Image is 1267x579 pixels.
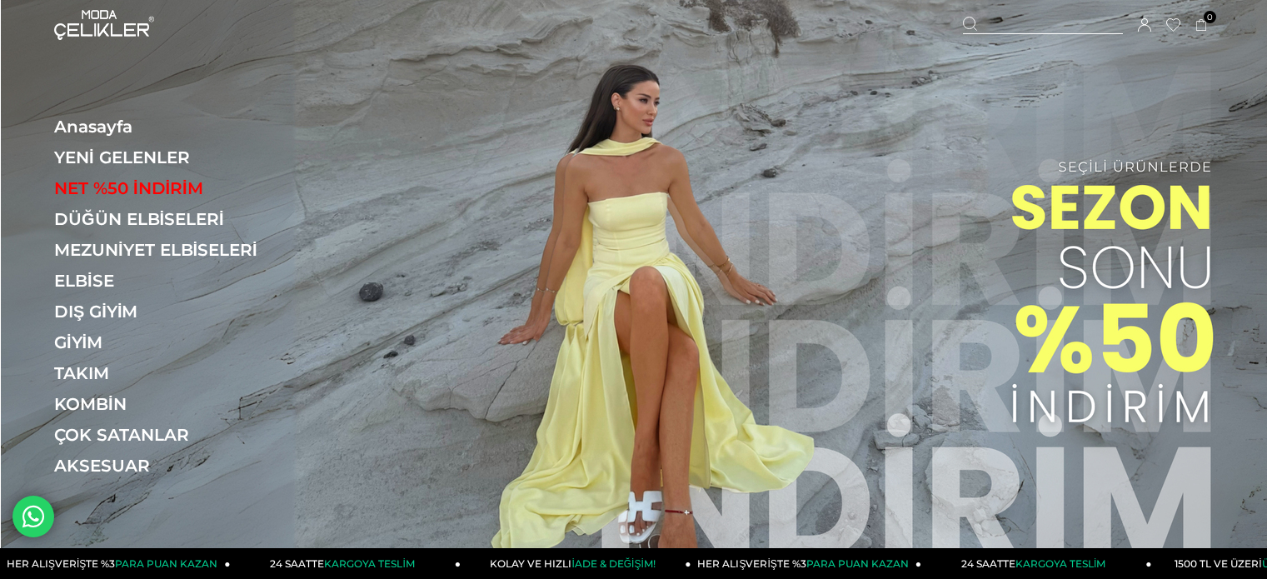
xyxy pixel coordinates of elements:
a: YENİ GELENLER [54,147,283,167]
a: ÇOK SATANLAR [54,425,283,445]
a: HER ALIŞVERİŞTE %3PARA PUAN KAZAN [691,548,922,579]
a: 24 SAATTEKARGOYA TESLİM [921,548,1152,579]
span: KARGOYA TESLİM [1015,557,1105,570]
a: DIŞ GİYİM [54,302,283,322]
span: PARA PUAN KAZAN [115,557,217,570]
a: GİYİM [54,332,283,352]
a: Anasayfa [54,117,283,137]
span: KARGOYA TESLİM [324,557,414,570]
span: 0 [1204,11,1216,23]
a: KOLAY VE HIZLIİADE & DEĞİŞİM! [461,548,691,579]
span: PARA PUAN KAZAN [806,557,909,570]
img: logo [54,10,154,40]
span: İADE & DEĞİŞİM! [571,557,655,570]
a: NET %50 İNDİRİM [54,178,283,198]
a: TAKIM [54,363,283,383]
a: ELBİSE [54,271,283,291]
a: DÜĞÜN ELBİSELERİ [54,209,283,229]
a: 24 SAATTEKARGOYA TESLİM [231,548,461,579]
a: KOMBİN [54,394,283,414]
a: AKSESUAR [54,456,283,476]
a: 0 [1195,19,1208,32]
a: MEZUNİYET ELBİSELERİ [54,240,283,260]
